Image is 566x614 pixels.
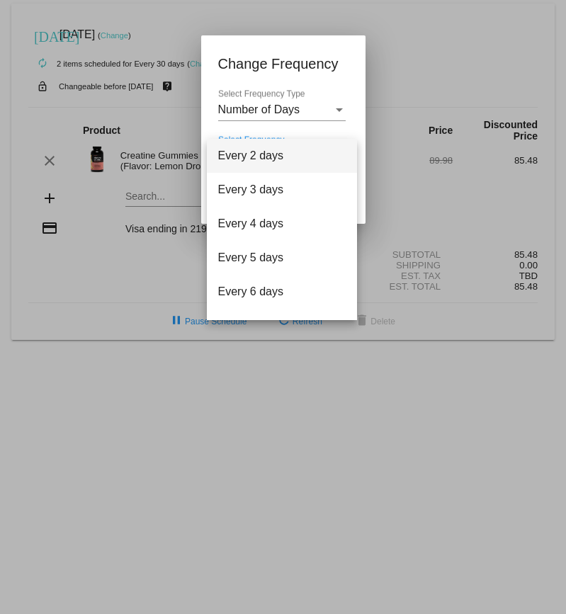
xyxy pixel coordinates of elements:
span: Every 5 days [218,241,346,275]
span: Every 4 days [218,207,346,241]
span: Every 7 days [218,309,346,343]
span: Every 6 days [218,275,346,309]
span: Every 3 days [218,173,346,207]
span: Every 2 days [218,139,346,173]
